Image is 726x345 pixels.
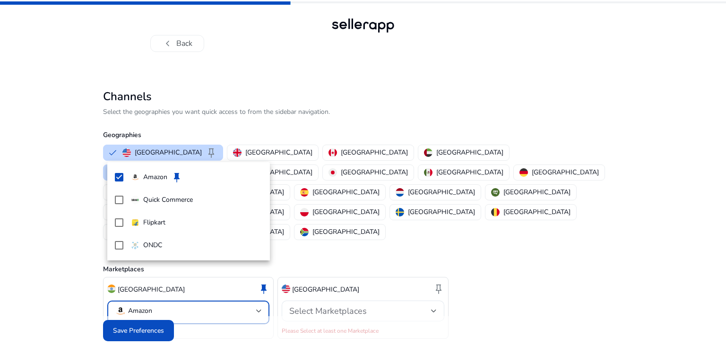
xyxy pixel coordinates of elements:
[143,240,162,250] p: ONDC
[171,172,182,183] span: keep
[143,172,167,182] p: Amazon
[131,218,139,227] img: flipkart.svg
[131,196,139,204] img: quick-commerce.gif
[131,173,139,181] img: amazon.svg
[131,241,139,250] img: ondc-sm.webp
[143,195,193,205] p: Quick Commerce
[143,217,165,228] p: Flipkart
